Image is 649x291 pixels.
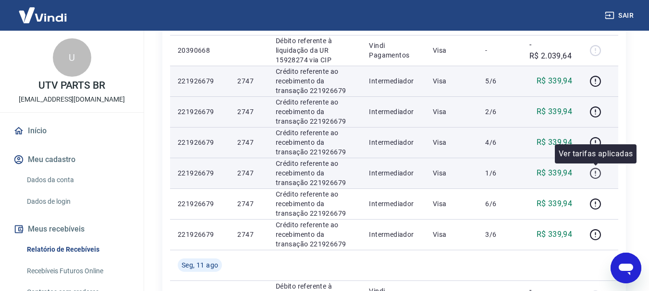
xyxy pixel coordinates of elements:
p: 2747 [237,230,260,239]
p: [EMAIL_ADDRESS][DOMAIN_NAME] [19,94,125,105]
a: Relatório de Recebíveis [23,240,132,259]
p: Vindi Pagamentos [369,41,417,60]
p: Intermediador [369,76,417,86]
p: R$ 339,94 [537,198,573,210]
img: Vindi [12,0,74,30]
p: Intermediador [369,168,417,178]
p: R$ 339,94 [537,229,573,240]
p: 221926679 [178,76,222,86]
p: 20390668 [178,46,222,55]
a: Início [12,120,132,141]
p: Visa [433,76,470,86]
p: Intermediador [369,230,417,239]
p: 2747 [237,168,260,178]
p: Crédito referente ao recebimento da transação 221926679 [276,220,354,249]
p: Ver tarifas aplicadas [559,148,633,160]
button: Meu cadastro [12,149,132,170]
p: 2747 [237,138,260,147]
p: Crédito referente ao recebimento da transação 221926679 [276,67,354,95]
p: Débito referente à liquidação da UR 15928274 via CIP [276,36,354,65]
p: 221926679 [178,230,222,239]
p: Crédito referente ao recebimento da transação 221926679 [276,128,354,157]
p: 221926679 [178,138,222,147]
p: - [485,46,514,55]
p: Intermediador [369,138,417,147]
a: Recebíveis Futuros Online [23,261,132,281]
p: Visa [433,168,470,178]
p: 2747 [237,199,260,209]
p: R$ 339,94 [537,167,573,179]
p: 4/6 [485,138,514,147]
a: Dados da conta [23,170,132,190]
p: UTV PARTS BR [38,81,105,91]
p: Crédito referente ao recebimento da transação 221926679 [276,97,354,126]
p: 221926679 [178,168,222,178]
a: Dados de login [23,192,132,211]
p: Visa [433,230,470,239]
p: -R$ 2.039,64 [529,39,573,62]
p: Visa [433,199,470,209]
p: 2747 [237,107,260,116]
p: 3/6 [485,230,514,239]
p: 2/6 [485,107,514,116]
p: Visa [433,46,470,55]
p: R$ 339,94 [537,75,573,87]
p: 2747 [237,76,260,86]
button: Meus recebíveis [12,219,132,240]
p: 5/6 [485,76,514,86]
iframe: Botão para abrir a janela de mensagens [611,253,641,283]
p: Visa [433,138,470,147]
span: Seg, 11 ago [182,260,218,270]
div: U [53,38,91,77]
p: Crédito referente ao recebimento da transação 221926679 [276,189,354,218]
p: Crédito referente ao recebimento da transação 221926679 [276,159,354,187]
p: 221926679 [178,199,222,209]
p: Intermediador [369,107,417,116]
p: R$ 339,94 [537,137,573,148]
p: Intermediador [369,199,417,209]
p: 6/6 [485,199,514,209]
p: R$ 339,94 [537,106,573,117]
button: Sair [603,7,637,24]
p: 1/6 [485,168,514,178]
p: Visa [433,107,470,116]
p: 221926679 [178,107,222,116]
